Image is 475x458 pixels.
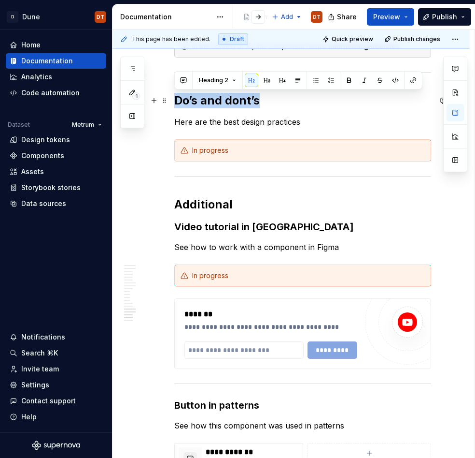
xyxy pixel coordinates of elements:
[418,8,471,26] button: Publish
[6,196,106,211] a: Data sources
[432,12,457,22] span: Publish
[72,121,94,129] span: Metrum
[320,32,377,46] button: Quick preview
[21,380,49,390] div: Settings
[192,146,425,155] div: In progress
[6,132,106,148] a: Design tokens
[6,361,106,377] a: Invite team
[21,348,58,358] div: Search ⌘K
[367,8,414,26] button: Preview
[373,12,400,22] span: Preview
[6,345,106,361] button: Search ⌘K
[8,121,30,129] div: Dataset
[269,10,305,24] button: Add
[192,271,425,281] div: In progress
[21,364,59,374] div: Invite team
[132,35,210,43] span: This page has been edited.
[174,241,431,253] p: See how to work with a component in Figma
[120,12,211,22] div: Documentation
[32,441,80,450] svg: Supernova Logo
[21,40,41,50] div: Home
[21,151,64,161] div: Components
[393,35,440,43] span: Publish changes
[313,13,321,21] div: DT
[6,329,106,345] button: Notifications
[21,88,80,98] div: Code automation
[68,118,106,132] button: Metrum
[174,197,431,212] h2: Additional
[332,35,373,43] span: Quick preview
[199,76,228,84] span: Heading 2
[21,199,66,208] div: Data sources
[174,399,431,412] h3: Button in patterns
[21,167,44,177] div: Assets
[230,35,244,43] span: Draft
[21,56,73,66] div: Documentation
[2,6,110,27] button: DDuneDT
[21,183,81,192] div: Storybook stories
[6,393,106,409] button: Contact support
[6,164,106,179] a: Assets
[6,85,106,101] a: Code automation
[6,180,106,195] a: Storybook stories
[174,220,431,234] h3: Video tutorial in [GEOGRAPHIC_DATA]
[6,148,106,163] a: Components
[21,396,76,406] div: Contact support
[195,74,240,87] button: Heading 2
[21,412,37,422] div: Help
[174,93,431,108] h2: Do’s and dont’s
[281,13,293,21] span: Add
[6,37,106,53] a: Home
[323,8,363,26] button: Share
[132,92,140,100] span: 1
[337,12,357,22] span: Share
[6,409,106,425] button: Help
[7,11,18,23] div: D
[174,116,431,128] p: Here are the best design practices
[174,420,431,431] p: See how this component was used in patterns
[6,377,106,393] a: Settings
[22,12,40,22] div: Dune
[6,53,106,69] a: Documentation
[239,7,267,27] div: Page tree
[21,135,70,145] div: Design tokens
[97,13,104,21] div: DT
[21,72,52,82] div: Analytics
[381,32,445,46] button: Publish changes
[6,69,106,85] a: Analytics
[21,332,65,342] div: Notifications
